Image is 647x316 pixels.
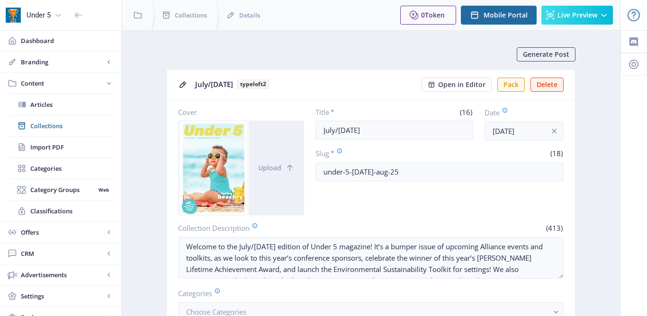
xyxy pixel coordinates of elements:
span: Categories [30,164,112,173]
nb-badge: Web [95,185,112,194]
label: Date [485,107,556,118]
span: Advertisements [21,270,104,280]
span: Offers [21,228,104,237]
a: Classifications [9,201,112,221]
span: Category Groups [30,185,95,194]
span: Token [425,10,445,19]
label: Cover [178,107,297,117]
span: Upload [258,164,281,172]
button: Live Preview [541,6,613,25]
div: July/[DATE] [195,77,416,92]
button: info [545,122,564,140]
span: Collections [30,121,112,131]
span: Articles [30,100,112,109]
input: this-is-how-a-slug-looks-like [315,162,564,181]
span: Mobile Portal [484,11,528,19]
span: Details [239,10,260,20]
button: Open in Editor [422,78,492,92]
label: Title [315,107,391,117]
span: Classifications [30,206,112,216]
span: Branding [21,57,104,67]
div: Under 5 [27,5,51,26]
input: Type Collection Title ... [315,121,474,140]
span: (16) [458,107,473,117]
span: (18) [549,149,564,158]
span: CRM [21,249,104,258]
button: 0Token [400,6,456,25]
span: Content [21,79,104,88]
button: Mobile Portal [461,6,537,25]
img: app-icon.png [6,8,21,23]
a: Collections [9,115,112,136]
b: typeloft2 [237,79,270,89]
span: Live Preview [557,11,597,19]
span: Dashboard [21,36,114,45]
label: Slug [315,148,436,158]
span: Collections [175,10,207,20]
nb-icon: info [549,126,559,136]
span: (413) [545,223,564,233]
a: Categories [9,158,112,179]
button: Upload [249,121,304,215]
label: Collection Description [178,223,367,233]
span: Import PDF [30,142,112,152]
button: Pack [497,78,525,92]
a: Category GroupsWeb [9,179,112,200]
a: Import PDF [9,137,112,158]
span: Settings [21,291,104,301]
button: Generate Post [517,47,575,61]
button: Delete [530,78,564,92]
span: Open in Editor [438,81,485,88]
input: Publishing Date [485,122,564,140]
span: Generate Post [523,51,569,58]
a: Articles [9,94,112,115]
